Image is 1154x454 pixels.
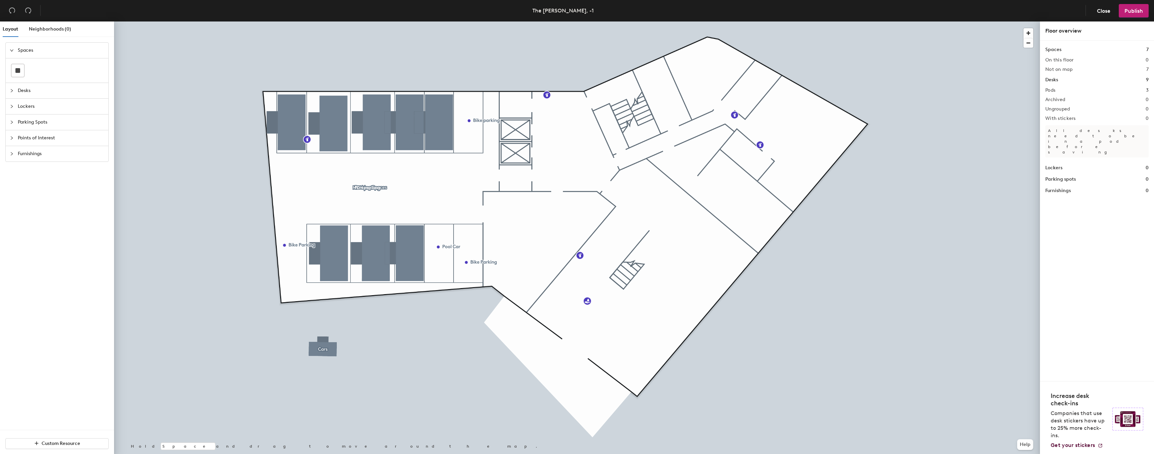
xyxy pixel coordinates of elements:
h2: Archived [1045,97,1065,102]
h2: Ungrouped [1045,106,1070,112]
h1: Desks [1045,76,1058,84]
h1: 0 [1146,176,1149,183]
img: Sticker logo [1112,408,1143,430]
span: collapsed [10,120,14,124]
div: The [PERSON_NAME], -1 [532,6,594,15]
span: expanded [10,48,14,52]
button: Publish [1119,4,1149,17]
button: Custom Resource [5,438,109,449]
span: Lockers [18,99,104,114]
h2: On this floor [1045,57,1074,63]
h1: Parking spots [1045,176,1076,183]
button: Close [1091,4,1116,17]
h1: 9 [1146,76,1149,84]
span: Publish [1124,8,1143,14]
h2: With stickers [1045,116,1076,121]
a: Get your stickers [1051,442,1103,449]
h2: 0 [1146,116,1149,121]
span: Custom Resource [42,441,80,446]
span: collapsed [10,104,14,108]
span: Close [1097,8,1110,14]
h1: Furnishings [1045,187,1071,194]
button: Redo (⌘ + ⇧ + Z) [21,4,35,17]
h2: Not on map [1045,67,1072,72]
h1: 7 [1146,46,1149,53]
span: collapsed [10,89,14,93]
span: collapsed [10,152,14,156]
p: All desks need to be in a pod before saving [1045,125,1149,157]
h1: Spaces [1045,46,1061,53]
h1: 0 [1146,187,1149,194]
h2: 0 [1146,97,1149,102]
span: Neighborhoods (0) [29,26,71,32]
h2: 0 [1146,57,1149,63]
span: Get your stickers [1051,442,1095,448]
p: Companies that use desk stickers have up to 25% more check-ins. [1051,410,1108,439]
button: Undo (⌘ + Z) [5,4,19,17]
span: Spaces [18,43,104,58]
h4: Increase desk check-ins [1051,392,1108,407]
span: Parking Spots [18,115,104,130]
span: Layout [3,26,18,32]
span: Furnishings [18,146,104,162]
h1: Lockers [1045,164,1062,172]
h2: 7 [1146,67,1149,72]
h2: 3 [1146,88,1149,93]
span: Desks [18,83,104,98]
div: Floor overview [1045,27,1149,35]
span: Points of Interest [18,130,104,146]
h2: 0 [1146,106,1149,112]
button: Help [1017,439,1033,450]
h2: Pods [1045,88,1055,93]
h1: 0 [1146,164,1149,172]
span: collapsed [10,136,14,140]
